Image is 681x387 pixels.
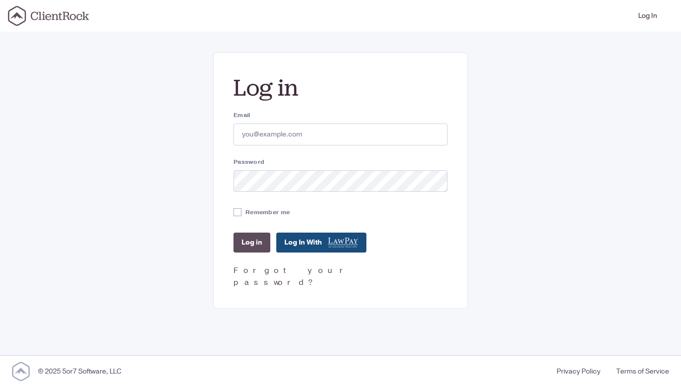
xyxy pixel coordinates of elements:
input: Log in [233,233,270,253]
label: Remember me [245,208,290,217]
a: Log In With [276,233,366,253]
input: you@example.com [233,124,448,145]
a: Privacy Policy [549,366,608,377]
div: © 2025 5or7 Software, LLC [38,366,121,377]
a: Log In [634,4,661,28]
a: Terms of Service [608,366,669,377]
label: Email [233,111,448,120]
h2: Log in [233,73,448,103]
a: Forgot your password? [233,265,351,288]
label: Password [233,157,448,166]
